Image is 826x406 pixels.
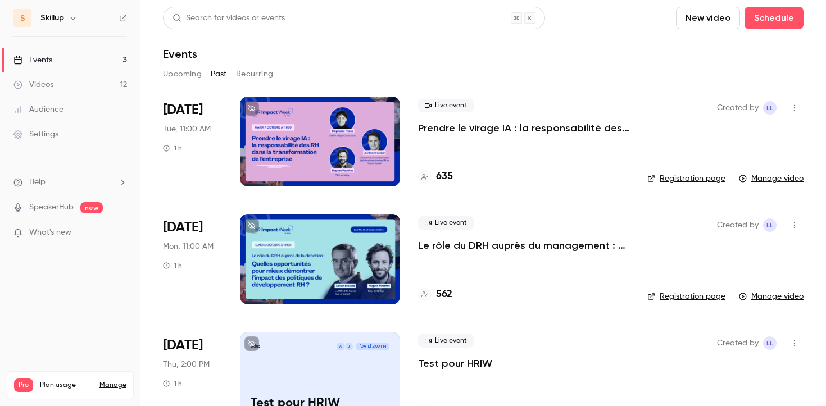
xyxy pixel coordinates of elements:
[13,104,63,115] div: Audience
[163,336,203,354] span: [DATE]
[418,169,453,184] a: 635
[647,291,725,302] a: Registration page
[163,241,214,252] span: Mon, 11:00 AM
[163,214,222,304] div: Oct 6 Mon, 11:00 AM (Europe/Paris)
[163,359,210,370] span: Thu, 2:00 PM
[40,381,93,390] span: Plan usage
[13,79,53,90] div: Videos
[739,291,804,302] a: Manage video
[356,343,389,350] span: [DATE] 2:00 PM
[163,124,211,135] span: Tue, 11:00 AM
[29,227,71,239] span: What's new
[163,47,197,61] h1: Events
[13,129,58,140] div: Settings
[418,121,629,135] a: Prendre le virage IA : la responsabilité des RH dans la transformation de l'entreprise
[418,357,492,370] a: Test pour HRIW
[717,218,759,232] span: Created by
[163,97,222,186] div: Oct 7 Tue, 11:00 AM (Europe/Paris)
[163,101,203,119] span: [DATE]
[763,218,777,232] span: Louise Le Guillou
[20,12,25,24] span: S
[236,65,274,83] button: Recurring
[163,379,182,388] div: 1 h
[99,381,126,390] a: Manage
[436,287,452,302] h4: 562
[676,7,740,29] button: New video
[40,12,64,24] h6: Skillup
[717,336,759,350] span: Created by
[13,54,52,66] div: Events
[739,173,804,184] a: Manage video
[211,65,227,83] button: Past
[14,378,33,392] span: Pro
[436,169,453,184] h4: 635
[763,336,777,350] span: Louise Le Guillou
[13,176,127,188] li: help-dropdown-opener
[763,101,777,115] span: Louise Le Guillou
[163,261,182,270] div: 1 h
[163,65,202,83] button: Upcoming
[766,336,773,350] span: LL
[647,173,725,184] a: Registration page
[336,342,345,351] div: A
[745,7,804,29] button: Schedule
[163,218,203,236] span: [DATE]
[163,144,182,153] div: 1 h
[766,218,773,232] span: LL
[80,202,103,213] span: new
[766,101,773,115] span: LL
[418,99,474,112] span: Live event
[717,101,759,115] span: Created by
[344,342,353,351] div: J
[29,176,46,188] span: Help
[114,228,127,238] iframe: Noticeable Trigger
[418,334,474,348] span: Live event
[29,202,74,213] a: SpeakerHub
[418,216,474,230] span: Live event
[418,287,452,302] a: 562
[173,12,285,24] div: Search for videos or events
[418,239,629,252] a: Le rôle du DRH auprès du management : quelles opportunités pour mieux démontrer l’impact des poli...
